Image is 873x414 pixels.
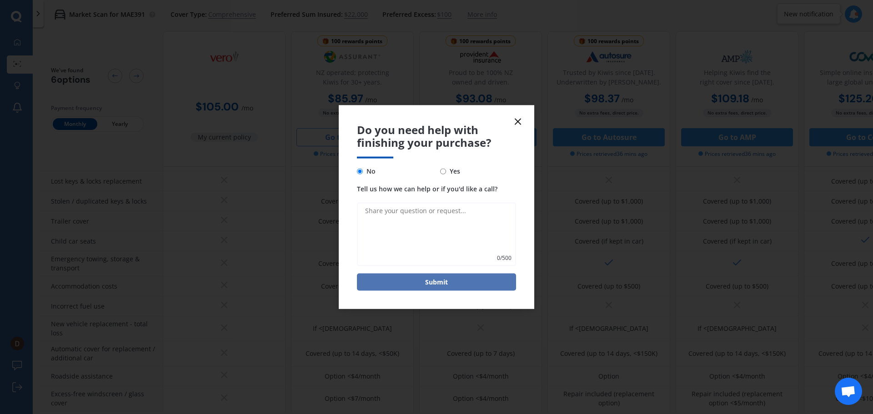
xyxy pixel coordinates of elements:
[357,168,363,174] input: No
[357,185,497,193] span: Tell us how we can help or if you'd like a call?
[440,168,446,174] input: Yes
[835,378,862,405] a: Open chat
[446,166,460,177] span: Yes
[363,166,376,177] span: No
[357,274,516,291] button: Submit
[357,123,516,150] span: Do you need help with finishing your purchase?
[497,254,512,263] span: 0 / 500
